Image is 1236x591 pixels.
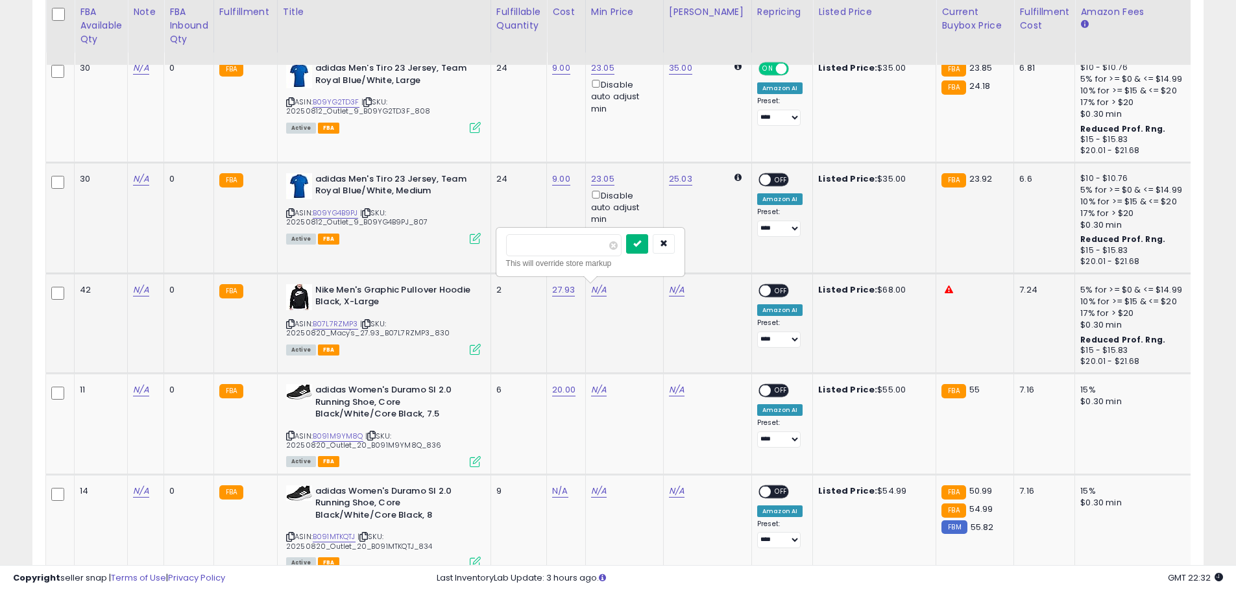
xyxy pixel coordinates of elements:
[496,62,537,74] div: 24
[771,175,792,186] span: OFF
[80,173,117,185] div: 30
[757,304,803,316] div: Amazon AI
[818,485,926,497] div: $54.99
[818,173,926,185] div: $35.00
[591,173,614,186] a: 23.05
[506,257,675,270] div: This will override store markup
[1080,319,1188,331] div: $0.30 min
[757,97,803,126] div: Preset:
[80,62,117,74] div: 30
[219,5,272,19] div: Fulfillment
[969,173,993,185] span: 23.92
[969,485,993,497] span: 50.99
[437,572,1223,585] div: Last InventoryLab Update: 3 hours ago.
[1080,497,1188,509] div: $0.30 min
[941,503,965,518] small: FBA
[318,123,340,134] span: FBA
[941,80,965,95] small: FBA
[1080,256,1188,267] div: $20.01 - $21.68
[496,284,537,296] div: 2
[286,208,428,227] span: | SKU: 20250812_Outlet_9_B09YG4B9PJ_807
[313,97,359,108] a: B09YG2TD3F
[286,284,312,310] img: 41Hx2YWSZ3L._SL40_.jpg
[496,5,541,32] div: Fulfillable Quantity
[286,485,481,567] div: ASIN:
[313,431,363,442] a: B091M9YM8Q
[591,77,653,115] div: Disable auto adjust min
[1080,173,1188,184] div: $10 - $10.76
[286,384,312,400] img: 31K1sP2b0KL._SL40_.jpg
[111,572,166,584] a: Terms of Use
[1019,384,1065,396] div: 7.16
[286,234,316,245] span: All listings currently available for purchase on Amazon
[1080,296,1188,308] div: 10% for >= $15 & <= $20
[169,5,208,46] div: FBA inbound Qty
[669,485,685,498] a: N/A
[1080,97,1188,108] div: 17% for > $20
[941,485,965,500] small: FBA
[168,572,225,584] a: Privacy Policy
[969,80,991,92] span: 24.18
[969,503,993,515] span: 54.99
[286,284,481,354] div: ASIN:
[552,5,580,19] div: Cost
[1080,356,1188,367] div: $20.01 - $21.68
[313,319,358,330] a: B07L7RZMP3
[1168,572,1223,584] span: 2025-09-16 22:32 GMT
[313,208,358,219] a: B09YG4B9PJ
[1080,284,1188,296] div: 5% for >= $0 & <= $14.99
[219,284,243,298] small: FBA
[760,64,776,75] span: ON
[757,319,803,348] div: Preset:
[1019,173,1065,185] div: 6.6
[1080,19,1088,30] small: Amazon Fees.
[941,173,965,187] small: FBA
[318,234,340,245] span: FBA
[1080,334,1165,345] b: Reduced Prof. Rng.
[219,485,243,500] small: FBA
[1080,184,1188,196] div: 5% for >= $0 & <= $14.99
[757,193,803,205] div: Amazon AI
[496,384,537,396] div: 6
[133,5,158,19] div: Note
[80,485,117,497] div: 14
[1080,396,1188,407] div: $0.30 min
[286,485,312,501] img: 31K1sP2b0KL._SL40_.jpg
[552,383,576,396] a: 20.00
[286,97,430,116] span: | SKU: 20250812_Outlet_9_B09YG2TD3F_808
[219,62,243,77] small: FBA
[1080,123,1165,134] b: Reduced Prof. Rng.
[315,62,473,90] b: adidas Men's Tiro 23 Jersey, Team Royal Blue/White, Large
[1019,5,1069,32] div: Fulfillment Cost
[219,384,243,398] small: FBA
[1019,62,1065,74] div: 6.81
[941,520,967,534] small: FBM
[818,62,926,74] div: $35.00
[591,188,653,226] div: Disable auto adjust min
[283,5,485,19] div: Title
[80,284,117,296] div: 42
[80,5,122,46] div: FBA Available Qty
[286,531,433,551] span: | SKU: 20250820_Outlet_20_B091MTKQTJ_834
[818,5,930,19] div: Listed Price
[286,431,442,450] span: | SKU: 20250820_Outlet_20_B091M9YM8Q_836
[169,384,204,396] div: 0
[591,283,607,296] a: N/A
[941,62,965,77] small: FBA
[13,572,225,585] div: seller snap | |
[971,521,994,533] span: 55.82
[669,173,692,186] a: 25.03
[1080,5,1193,19] div: Amazon Fees
[286,173,312,199] img: 31OC63Vi7RL._SL40_.jpg
[133,485,149,498] a: N/A
[286,173,481,243] div: ASIN:
[315,485,473,525] b: adidas Women's Duramo Sl 2.0 Running Shoe, Core Black/White/Core Black, 8
[771,285,792,296] span: OFF
[169,173,204,185] div: 0
[757,505,803,517] div: Amazon AI
[1080,219,1188,231] div: $0.30 min
[13,572,60,584] strong: Copyright
[818,283,877,296] b: Listed Price:
[1080,134,1188,145] div: $15 - $15.83
[818,62,877,74] b: Listed Price:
